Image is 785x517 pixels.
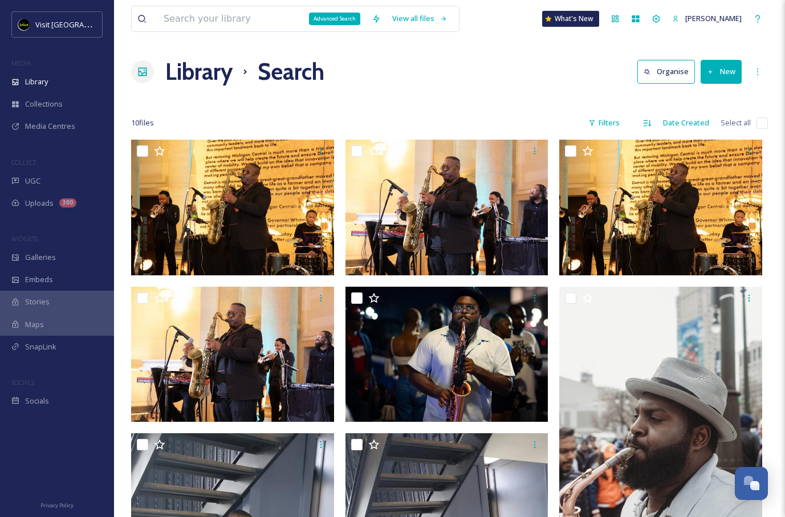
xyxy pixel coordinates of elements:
[25,176,40,186] span: UGC
[685,13,742,23] span: [PERSON_NAME]
[131,286,334,422] img: Annual Meeting 2025 (89).jpg
[131,140,334,275] img: Annual Meeting (630).jpg
[542,11,599,27] a: What's New
[25,396,49,406] span: Socials
[721,117,751,128] span: Select all
[158,6,366,31] input: Search your library
[25,252,56,263] span: Galleries
[131,117,154,128] span: 10 file s
[309,13,360,25] div: Advanced Search
[11,378,34,386] span: SOCIALS
[666,7,747,30] a: [PERSON_NAME]
[11,59,31,67] span: MEDIA
[735,467,768,500] button: Open Chat
[637,60,695,83] button: Organise
[25,121,75,132] span: Media Centres
[25,76,48,87] span: Library
[11,158,36,166] span: COLLECT
[559,140,762,275] img: Annual Meeting 2025 (383).jpg
[25,274,53,285] span: Embeds
[345,140,548,275] img: Annual Meeting (393).jpg
[35,19,124,30] span: Visit [GEOGRAPHIC_DATA]
[11,234,38,243] span: WIDGETS
[345,286,548,422] img: DSC06249.jpg
[59,198,76,207] div: 380
[258,55,324,89] h1: Search
[583,112,625,134] div: Filters
[18,19,30,30] img: VISIT%20DETROIT%20LOGO%20-%20BLACK%20BACKGROUND.png
[25,319,44,330] span: Maps
[637,60,701,83] a: Organise
[25,99,63,109] span: Collections
[25,198,54,209] span: Uploads
[25,296,50,307] span: Stories
[701,60,742,83] button: New
[40,498,74,511] a: Privacy Policy
[25,341,56,352] span: SnapLink
[165,55,233,89] a: Library
[40,502,74,509] span: Privacy Policy
[387,7,453,30] a: View all files
[657,112,715,134] div: Date Created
